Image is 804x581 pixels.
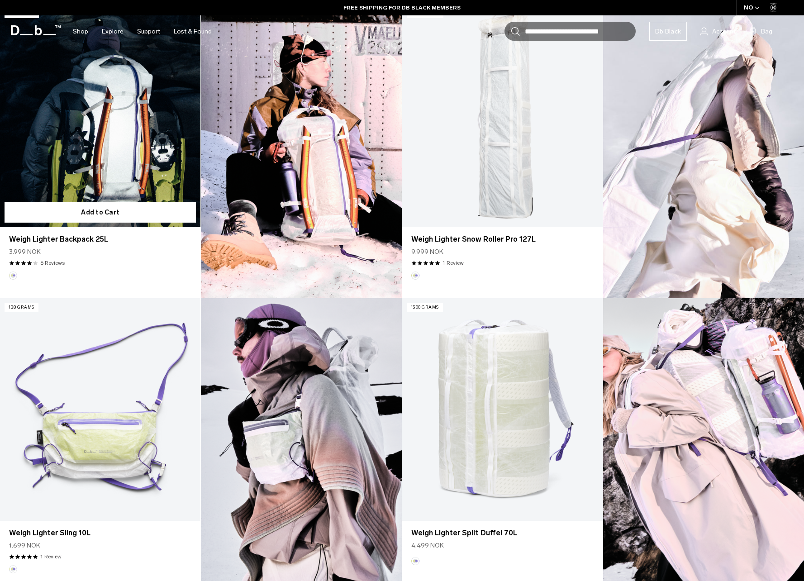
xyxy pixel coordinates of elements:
[40,259,65,267] a: 6 reviews
[649,22,687,41] a: Db Black
[442,259,464,267] a: 1 reviews
[411,247,443,257] span: 9.999 NOK
[9,565,17,573] button: Aurora
[5,202,196,223] button: Add to Cart
[40,552,62,561] a: 1 reviews
[201,4,402,298] img: Content block image
[402,4,603,227] a: Weigh Lighter Snow Roller Pro 127L
[407,303,443,312] p: 1300 grams
[603,4,804,298] img: Content block image
[411,234,594,245] a: Weigh Lighter Snow Roller Pro 127L
[9,234,191,245] a: Weigh Lighter Backpack 25L
[411,528,594,538] a: Weigh Lighter Split Duffel 70L
[102,15,124,48] a: Explore
[761,27,772,36] span: Bag
[749,26,772,37] button: Bag
[411,271,419,280] button: Aurora
[137,15,160,48] a: Support
[5,303,38,312] p: 138 grams
[700,26,736,37] a: Account
[9,271,17,280] button: Aurora
[9,247,41,257] span: 3.999 NOK
[9,541,40,550] span: 1.699 NOK
[66,15,219,48] nav: Main Navigation
[712,27,736,36] span: Account
[402,298,603,521] a: Weigh Lighter Split Duffel 70L
[411,541,444,550] span: 4.499 NOK
[9,528,191,538] a: Weigh Lighter Sling 10L
[411,557,419,565] button: Aurora
[73,15,88,48] a: Shop
[174,15,212,48] a: Lost & Found
[343,4,461,12] a: FREE SHIPPING FOR DB BLACK MEMBERS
